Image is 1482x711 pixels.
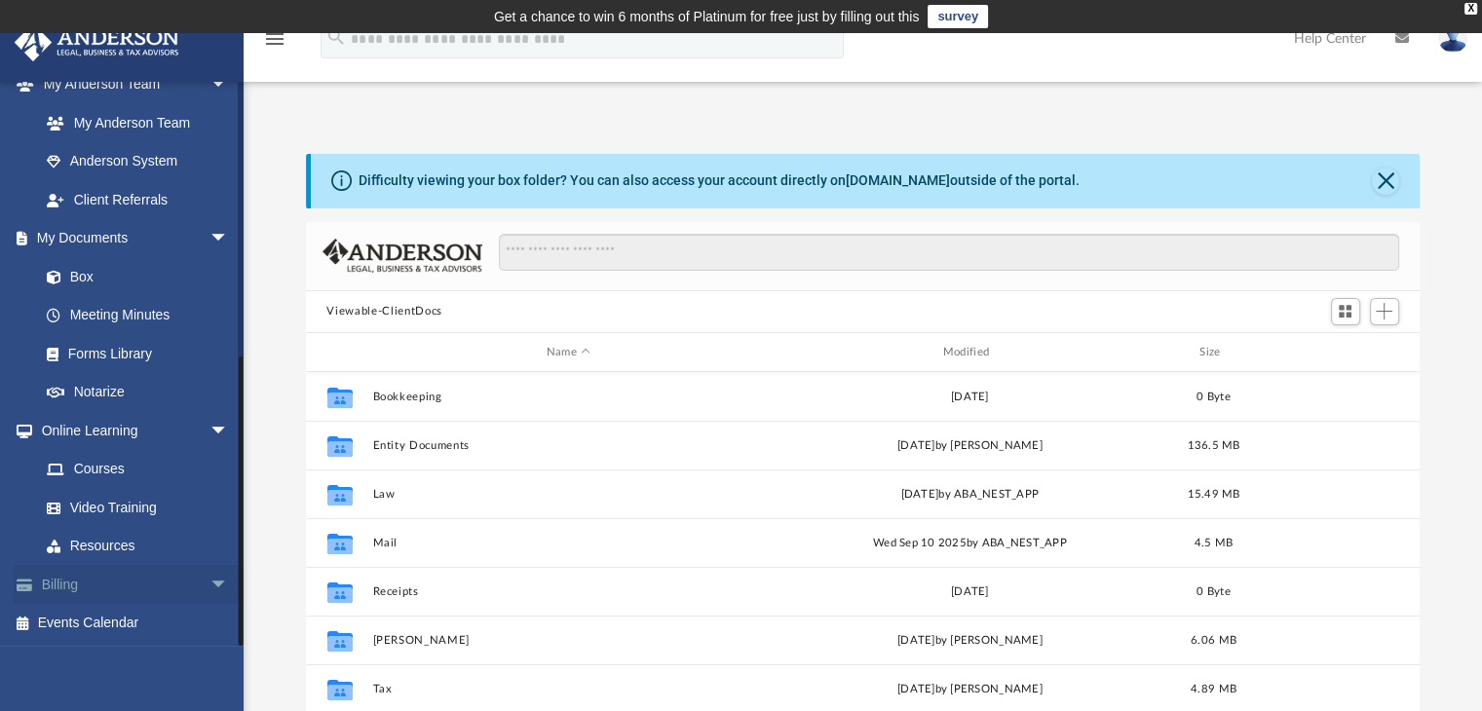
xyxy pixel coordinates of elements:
[9,23,185,61] img: Anderson Advisors Platinum Portal
[209,411,248,451] span: arrow_drop_down
[27,103,239,142] a: My Anderson Team
[14,411,248,450] a: Online Learningarrow_drop_down
[773,344,1165,361] div: Modified
[774,535,1166,552] div: Wed Sep 10 2025 by ABA_NEST_APP
[14,565,258,604] a: Billingarrow_drop_down
[774,389,1166,406] div: [DATE]
[359,170,1080,191] div: Difficulty viewing your box folder? You can also access your account directly on outside of the p...
[314,344,362,361] div: id
[372,683,765,695] button: Tax
[846,172,950,188] a: [DOMAIN_NAME]
[371,344,764,361] div: Name
[1191,635,1236,646] span: 6.06 MB
[372,585,765,598] button: Receipts
[14,604,258,643] a: Events Calendar
[27,180,248,219] a: Client Referrals
[27,257,239,296] a: Box
[1197,586,1231,597] span: 0 Byte
[372,634,765,647] button: [PERSON_NAME]
[372,488,765,501] button: Law
[774,486,1166,504] div: [DATE] by ABA_NEST_APP
[1194,538,1233,548] span: 4.5 MB
[27,527,248,566] a: Resources
[1187,489,1239,500] span: 15.49 MB
[774,681,1166,698] div: [DATE] by [PERSON_NAME]
[774,437,1166,455] div: [DATE] by [PERSON_NAME]
[499,234,1398,271] input: Search files and folders
[209,65,248,105] span: arrow_drop_down
[14,219,248,258] a: My Documentsarrow_drop_down
[325,26,347,48] i: search
[1187,440,1239,451] span: 136.5 MB
[27,296,248,335] a: Meeting Minutes
[1261,344,1397,361] div: id
[1464,3,1477,15] div: close
[928,5,988,28] a: survey
[1372,168,1399,195] button: Close
[372,439,765,452] button: Entity Documents
[263,27,286,51] i: menu
[326,303,441,320] button: Viewable-ClientDocs
[1191,684,1236,694] span: 4.89 MB
[27,488,239,527] a: Video Training
[372,537,765,549] button: Mail
[372,391,765,403] button: Bookkeeping
[27,373,248,412] a: Notarize
[1174,344,1252,361] div: Size
[209,565,248,605] span: arrow_drop_down
[774,583,1166,601] div: [DATE]
[494,5,920,28] div: Get a chance to win 6 months of Platinum for free just by filling out this
[1331,298,1360,325] button: Switch to Grid View
[1438,24,1467,53] img: User Pic
[263,37,286,51] a: menu
[27,334,239,373] a: Forms Library
[1197,392,1231,402] span: 0 Byte
[774,632,1166,650] div: [DATE] by [PERSON_NAME]
[14,65,248,104] a: My Anderson Teamarrow_drop_down
[27,142,248,181] a: Anderson System
[27,450,248,489] a: Courses
[1370,298,1399,325] button: Add
[209,219,248,259] span: arrow_drop_down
